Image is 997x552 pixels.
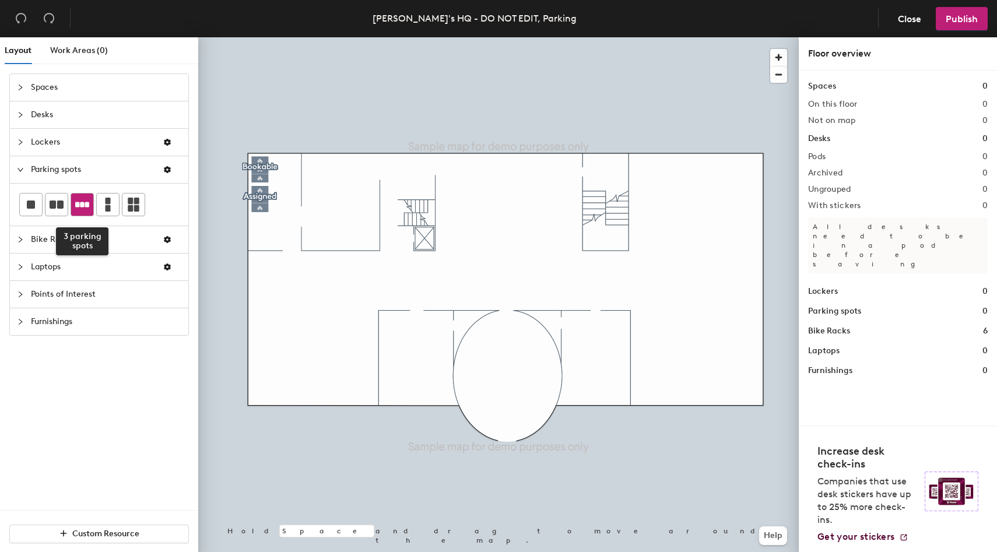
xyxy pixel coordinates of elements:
span: Publish [946,13,978,24]
span: Get your stickers [817,531,894,542]
span: Furnishings [31,308,181,335]
h2: 0 [982,116,988,125]
h1: 0 [982,364,988,377]
button: Redo (⌘ + ⇧ + Z) [37,7,61,30]
h2: Pods [808,152,826,161]
span: Parking spots [31,156,153,183]
span: Bike Racks [31,226,153,253]
span: collapsed [17,84,24,91]
span: collapsed [17,139,24,146]
p: All desks need to be in a pod before saving [808,217,988,273]
h2: 0 [982,201,988,210]
a: Get your stickers [817,531,908,543]
span: Points of Interest [31,281,181,308]
h1: Lockers [808,285,838,298]
span: Desks [31,101,181,128]
div: Floor overview [808,47,988,61]
h1: Desks [808,132,830,145]
button: Undo (⌘ + Z) [9,7,33,30]
h2: 0 [982,100,988,109]
div: [PERSON_NAME]'s HQ - DO NOT EDIT, Parking [373,11,577,26]
h1: 0 [982,132,988,145]
h1: Furnishings [808,364,852,377]
span: collapsed [17,111,24,118]
span: Work Areas (0) [50,45,108,55]
h1: 0 [982,285,988,298]
span: Spaces [31,74,181,101]
h1: Parking spots [808,305,861,318]
h1: Spaces [808,80,836,93]
h2: Not on map [808,116,855,125]
button: Custom Resource [9,525,189,543]
h2: 0 [982,152,988,161]
h2: Archived [808,168,842,178]
h2: 0 [982,168,988,178]
h2: 0 [982,185,988,194]
button: Close [888,7,931,30]
h2: On this floor [808,100,858,109]
img: Sticker logo [925,472,978,511]
h1: 0 [982,344,988,357]
h2: With stickers [808,201,861,210]
h1: Bike Racks [808,325,850,337]
span: Lockers [31,129,153,156]
span: Close [898,13,921,24]
h1: Laptops [808,344,840,357]
span: expanded [17,166,24,173]
span: collapsed [17,236,24,243]
button: Publish [936,7,988,30]
span: Layout [5,45,31,55]
h2: Ungrouped [808,185,851,194]
button: Help [759,526,787,545]
button: 3 parking spots [71,193,94,216]
span: collapsed [17,291,24,298]
h1: 6 [983,325,988,337]
span: Custom Resource [72,529,139,539]
p: Companies that use desk stickers have up to 25% more check-ins. [817,475,918,526]
span: Laptops [31,254,153,280]
h1: 0 [982,305,988,318]
h1: 0 [982,80,988,93]
h4: Increase desk check-ins [817,445,918,470]
span: collapsed [17,318,24,325]
span: collapsed [17,263,24,270]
